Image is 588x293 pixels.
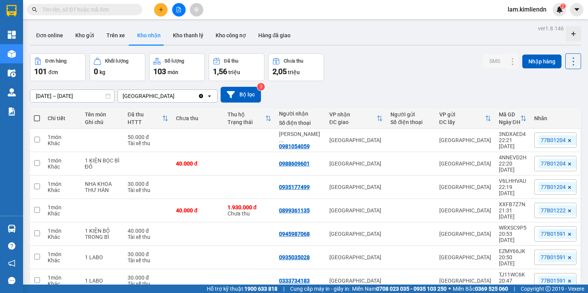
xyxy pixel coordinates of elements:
button: Đơn hàng101đơn [30,53,86,81]
div: 1 LABO [85,254,120,260]
div: Khác [48,140,77,146]
span: Hỗ trợ kỹ thuật: [207,285,277,293]
img: solution-icon [8,108,16,116]
span: Cung cấp máy in - giấy in: [290,285,350,293]
div: Số điện thoại [390,119,431,125]
div: 22:20 [DATE] [499,161,527,173]
th: Toggle SortBy [124,108,172,129]
div: 0935177499 [279,184,310,190]
div: 22:21 [DATE] [499,137,527,149]
div: Khác [48,210,77,217]
span: lam.kimliendn [502,5,553,14]
div: WRXSC9P5 [499,225,527,231]
div: Tài xế thu [128,257,168,263]
span: 77B01204 [541,184,566,190]
div: Số điện thoại [279,120,322,126]
span: search [32,7,37,12]
div: 40.000 đ [176,207,220,214]
button: Kho thanh lý [167,26,209,45]
div: VP gửi [439,111,485,118]
div: 30.000 đ [128,251,168,257]
button: caret-down [570,3,583,17]
div: Chưa thu [284,58,303,64]
div: VP nhận [329,111,377,118]
input: Select a date range. [30,90,114,102]
span: Miền Nam [352,285,447,293]
span: kg [100,69,105,75]
span: 2,05 [272,67,287,76]
div: Khác [48,281,77,287]
div: 4NNEVD2H [499,154,527,161]
span: plus [158,7,164,12]
div: TJ11WC6K [499,271,527,278]
div: 1 món [48,134,77,140]
div: Trạng thái [228,119,265,125]
button: Số lượng103món [149,53,205,81]
div: Tài xế thu [128,187,168,193]
div: [GEOGRAPHIC_DATA] [329,184,383,190]
div: 30.000 đ [128,181,168,187]
div: 0935035028 [279,254,310,260]
div: Tài xế thu [128,281,168,287]
img: icon-new-feature [556,6,563,13]
button: Khối lượng0kg [90,53,145,81]
div: 21:31 [DATE] [499,207,527,220]
div: Ngày ĐH [499,119,520,125]
strong: 0369 525 060 [475,286,508,292]
span: 1,56 [213,67,227,76]
div: 0988609601 [279,161,310,167]
input: Selected Bình Định. [175,92,176,100]
sup: 3 [257,83,265,91]
div: 20:50 [DATE] [499,254,527,267]
button: Kho nhận [131,26,167,45]
div: [GEOGRAPHIC_DATA] [329,278,383,284]
th: Toggle SortBy [435,108,495,129]
div: Khác [48,234,77,240]
span: 103 [153,67,166,76]
div: 30.000 đ [128,275,168,281]
div: [GEOGRAPHIC_DATA] [329,231,383,237]
img: warehouse-icon [8,69,16,77]
button: aim [190,3,203,17]
div: 1 món [48,275,77,281]
span: | [283,285,284,293]
div: [GEOGRAPHIC_DATA] [439,278,491,284]
div: Ghi chú [85,119,120,125]
svg: open [206,93,213,99]
span: notification [8,260,15,267]
div: 20:53 [DATE] [499,231,527,243]
span: 2 [561,3,564,9]
div: Chi tiết [48,115,77,121]
img: warehouse-icon [8,225,16,233]
div: Tài xế thu [128,140,168,146]
div: 0899361135 [279,207,310,214]
div: 1 LABO [85,278,120,284]
button: Trên xe [100,26,131,45]
button: Bộ lọc [221,87,261,103]
div: [GEOGRAPHIC_DATA] [439,207,491,214]
span: caret-down [573,6,580,13]
div: Khác [48,187,77,193]
div: [GEOGRAPHIC_DATA] [329,254,383,260]
span: triệu [288,69,300,75]
div: 1 món [48,181,77,187]
div: Người nhận [279,111,322,117]
div: ver 1.8.146 [538,24,564,33]
button: SMS [483,54,506,68]
div: Khác [48,257,77,263]
span: đơn [48,69,58,75]
span: 101 [34,67,47,76]
button: file-add [172,3,186,17]
div: [GEOGRAPHIC_DATA] [439,254,491,260]
span: copyright [545,286,551,291]
span: 77B01204 [541,137,566,144]
div: Tên món [85,111,120,118]
div: PHAN GIANG THẢO [279,131,322,143]
div: Số lượng [164,58,184,64]
div: Đã thu [128,111,162,118]
th: Toggle SortBy [495,108,530,129]
div: 1.930.000 đ [228,204,271,210]
span: Miền Bắc [453,285,508,293]
div: ĐC giao [329,119,377,125]
div: 1 món [48,157,77,164]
